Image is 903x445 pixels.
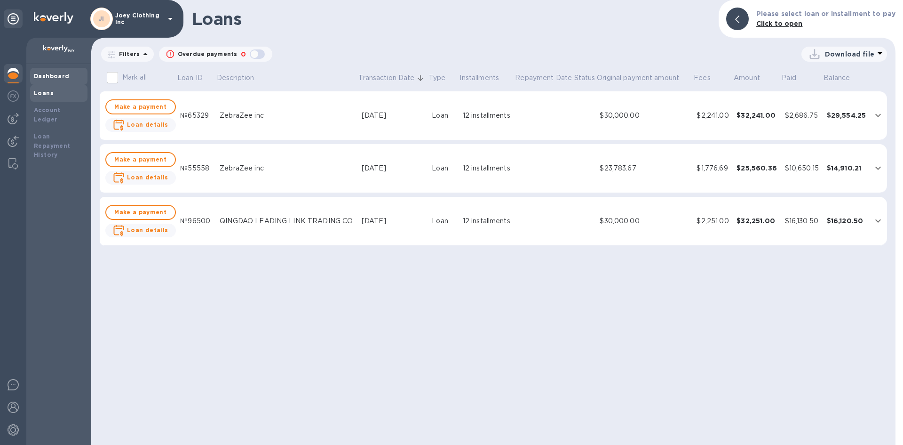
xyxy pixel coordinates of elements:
p: Transaction Date [358,73,414,83]
span: Installments [459,73,511,83]
div: $1,776.69 [697,163,729,173]
div: $14,910.21 [827,163,866,173]
h1: Loans [192,9,711,29]
div: №96500 [180,216,212,226]
p: Original payment amount [597,73,679,83]
p: 0 [241,49,246,59]
span: Fees [694,73,723,83]
div: [DATE] [362,111,425,121]
span: Transaction Date [358,73,427,83]
div: 12 installments [463,111,511,121]
div: $25,560.36 [737,163,777,173]
div: $16,130.50 [785,216,819,226]
p: Type [429,73,446,83]
span: Description [217,73,266,83]
div: ZebraZee inc [220,163,354,173]
div: №55558 [180,163,212,173]
p: Balance [824,73,850,83]
button: expand row [871,161,885,175]
div: $2,686.75 [785,111,819,121]
button: expand row [871,214,885,228]
button: Make a payment [105,205,176,220]
p: Fees [694,73,711,83]
div: 12 installments [463,216,511,226]
button: Overdue payments0 [159,47,272,62]
button: Loan details [105,171,176,185]
div: $10,650.15 [785,163,819,173]
div: QINGDAO LEADING LINK TRADING CO [220,216,354,226]
p: Loan ID [177,73,203,83]
span: Amount [734,73,772,83]
div: $16,120.50 [827,216,866,226]
div: $32,241.00 [737,111,777,120]
b: JI [99,15,104,22]
div: [DATE] [362,163,425,173]
b: Loan Repayment History [34,133,71,159]
p: Joey Clothing Inc [115,12,162,25]
div: Loan [432,216,455,226]
div: $30,000.00 [600,216,689,226]
div: [DATE] [362,216,425,226]
button: Make a payment [105,99,176,114]
p: Download file [825,49,874,59]
span: Balance [824,73,862,83]
b: Loans [34,89,54,97]
div: $30,000.00 [600,111,689,121]
b: Dashboard [34,73,70,80]
button: Loan details [105,224,176,237]
div: $2,251.00 [697,216,729,226]
p: Installments [459,73,499,83]
div: 12 installments [463,163,511,173]
button: expand row [871,108,885,122]
p: Filters [115,50,140,58]
div: $2,241.00 [697,111,729,121]
p: Overdue payments [178,50,237,58]
b: Account Ledger [34,106,61,123]
button: Make a payment [105,152,176,167]
div: №65329 [180,111,212,121]
b: Loan details [127,227,168,234]
div: $32,251.00 [737,216,777,226]
div: $23,783.67 [600,163,689,173]
p: Amount [734,73,760,83]
span: Make a payment [114,154,167,165]
button: Loan details [105,118,176,132]
b: Loan details [127,174,168,181]
p: Status [574,73,595,83]
span: Type [429,73,458,83]
div: Unpin categories [4,9,23,28]
div: $29,554.25 [827,111,866,120]
p: Description [217,73,254,83]
span: Original payment amount [597,73,691,83]
div: ZebraZee inc [220,111,354,121]
span: Paid [782,73,808,83]
p: Paid [782,73,796,83]
div: Loan [432,163,455,173]
span: Make a payment [114,207,167,218]
p: Repayment Date [515,73,572,83]
span: Loan ID [177,73,215,83]
span: Make a payment [114,101,167,113]
div: Loan [432,111,455,121]
img: Foreign exchange [8,90,19,102]
b: Loan details [127,121,168,128]
b: Please select loan or installment to pay [756,10,895,17]
img: Logo [34,12,73,24]
p: Mark all [122,73,147,82]
b: Click to open [756,20,803,27]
